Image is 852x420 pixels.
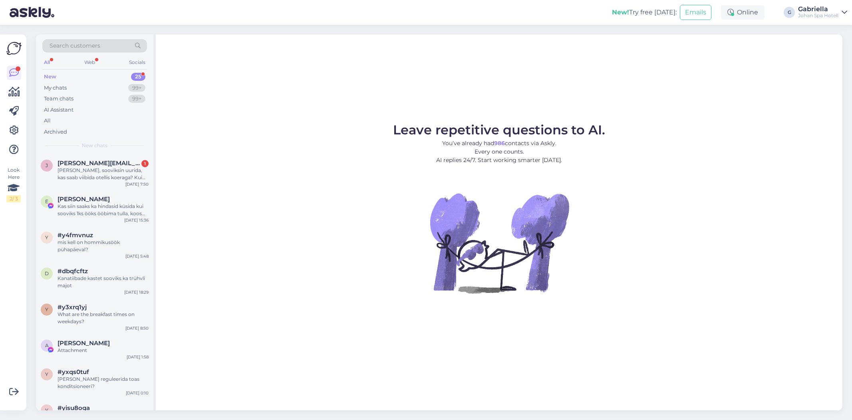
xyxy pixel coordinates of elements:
span: Search customers [50,42,100,50]
span: #y3xrq1yj [58,304,87,311]
p: You’ve already had contacts via Askly. Every one counts. AI replies 24/7. Start working smarter [... [393,139,605,164]
b: New! [612,8,629,16]
img: Askly Logo [6,41,22,56]
div: Gabriella [798,6,838,12]
span: #yxqs0tuf [58,368,89,376]
div: [PERSON_NAME] reguleerida toas konditsioneeri? [58,376,149,390]
b: 986 [494,140,505,147]
div: All [44,117,51,125]
div: [DATE] 18:29 [124,289,149,295]
div: All [42,57,52,68]
div: mis kell on hommikusöök pühapäeval? [58,239,149,253]
div: Kas siin saaks ka hindasid küsida kui sooviks 1ks ööks ööbima tulla, koos hommikusöögiga? :) [58,203,149,217]
span: #yisu8oga [58,404,90,412]
div: New [44,73,56,81]
span: Andrus Rako [58,340,110,347]
div: Johan Spa Hotell [798,12,838,19]
div: 2 / 3 [6,195,21,202]
div: What are the breakfast times on weekdays? [58,311,149,325]
span: Elis Tunder [58,196,110,203]
span: y [45,306,48,312]
span: y [45,371,48,377]
span: #dbqfcftz [58,268,88,275]
div: Socials [127,57,147,68]
img: No Chat active [427,171,571,315]
div: Kanatiibade kastet sooviks ka trühvli majot [58,275,149,289]
button: Emails [680,5,711,20]
div: Team chats [44,95,73,103]
div: Web [83,57,97,68]
span: A [45,342,49,348]
span: E [45,198,48,204]
span: #y4fmvnuz [58,232,93,239]
span: New chats [82,142,107,149]
div: Look Here [6,166,21,202]
div: 25 [131,73,145,81]
a: GabriellaJohan Spa Hotell [798,6,847,19]
div: [DATE] 0:10 [126,390,149,396]
div: 99+ [128,84,145,92]
div: [DATE] 1:58 [127,354,149,360]
span: y [45,407,48,413]
div: [PERSON_NAME], sooviksin uurida, kas saab viibida otellis koeraga? Kui palju see juurde maksab? J... [58,167,149,181]
div: 99+ [128,95,145,103]
span: y [45,234,48,240]
div: G [784,7,795,18]
div: Archived [44,128,67,136]
span: j [46,162,48,168]
div: Attachment [58,347,149,354]
div: [DATE] 8:50 [125,325,149,331]
div: Online [721,5,765,20]
span: d [45,270,49,276]
div: [DATE] 7:50 [125,181,149,187]
div: [DATE] 15:36 [124,217,149,223]
div: [DATE] 5:48 [125,253,149,259]
div: 1 [141,160,149,167]
div: AI Assistant [44,106,73,114]
span: Leave repetitive questions to AI. [393,122,605,138]
span: jana.radik92@gmail.com [58,160,141,167]
div: Try free [DATE]: [612,8,677,17]
div: My chats [44,84,67,92]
